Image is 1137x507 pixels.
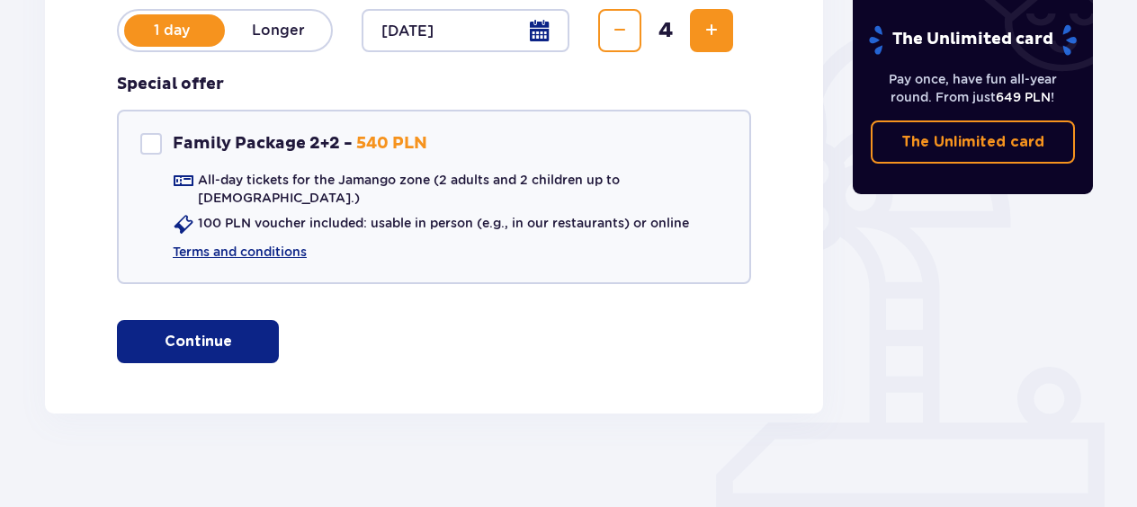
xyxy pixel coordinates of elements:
p: All-day tickets for the Jamango zone (2 adults and 2 children up to [DEMOGRAPHIC_DATA].) [198,171,728,207]
p: Family Package 2+2 - [173,133,353,155]
a: Terms and conditions [173,243,307,261]
a: The Unlimited card [871,120,1076,164]
p: 540 PLN [356,133,427,155]
p: Longer [225,21,331,40]
span: 4 [645,17,686,44]
p: 1 day [119,21,225,40]
button: Decrease [598,9,641,52]
button: Continue [117,320,279,363]
span: 649 PLN [996,90,1051,104]
p: The Unlimited card [901,132,1044,152]
button: Increase [690,9,733,52]
h3: Special offer [117,74,224,95]
p: The Unlimited card [867,24,1079,56]
p: Continue [165,332,232,351]
p: Pay once, have fun all-year round. From just ! [871,70,1076,106]
p: 100 PLN voucher included: usable in person (e.g., in our restaurants) or online [198,214,689,232]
